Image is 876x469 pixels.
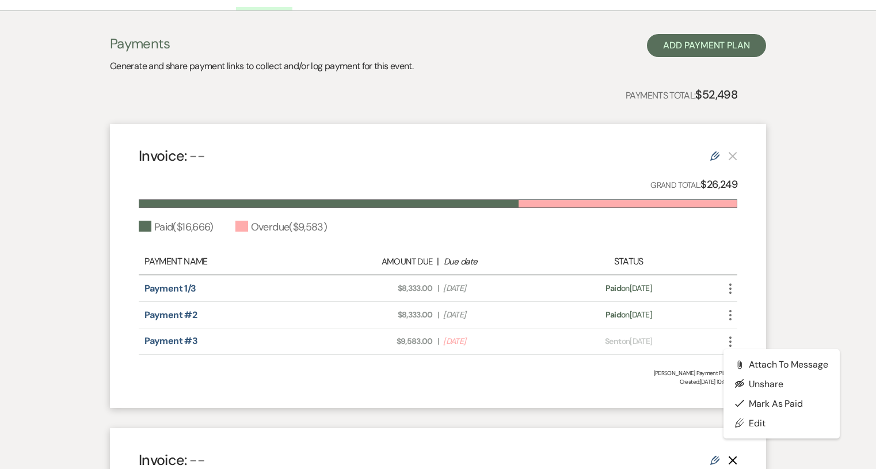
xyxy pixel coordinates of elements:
[235,220,327,235] div: Overdue ( $9,583 )
[110,34,413,54] h3: Payments
[626,85,737,104] p: Payments Total:
[437,309,439,321] span: |
[144,309,197,321] a: Payment #2
[605,336,621,346] span: Sent
[444,255,550,268] div: Due date
[144,255,321,268] div: Payment Name
[139,146,205,166] h4: Invoice:
[326,255,432,268] div: Amount Due
[555,282,702,294] div: on [DATE]
[555,309,702,321] div: on [DATE]
[327,282,433,294] span: $8,333.00
[327,309,433,321] span: $8,333.00
[443,309,549,321] span: [DATE]
[555,335,702,347] div: on [DATE]
[327,335,433,347] span: $9,583.00
[605,283,621,293] span: Paid
[437,335,439,347] span: |
[647,34,766,57] button: Add Payment Plan
[723,375,840,394] button: Unshare
[321,255,555,268] div: |
[728,151,737,161] button: This payment plan cannot be deleted because it contains links that have been paid through Weven’s...
[443,335,549,347] span: [DATE]
[723,355,840,375] button: Attach to Message
[110,59,413,74] p: Generate and share payment links to collect and/or log payment for this event.
[695,87,737,102] strong: $52,498
[555,255,702,268] div: Status
[723,413,840,433] a: Edit
[650,176,737,193] p: Grand Total:
[723,394,840,413] button: Mark as Paid
[139,220,214,235] div: Paid ( $16,666 )
[605,309,621,320] span: Paid
[437,282,439,294] span: |
[144,282,196,294] a: Payment 1/3
[144,335,197,347] a: Payment #3
[443,282,549,294] span: [DATE]
[700,177,737,191] strong: $26,249
[189,146,205,165] span: --
[139,377,737,386] span: Created: [DATE] 10:07 PM
[139,369,737,377] div: [PERSON_NAME] Payment Plan #2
